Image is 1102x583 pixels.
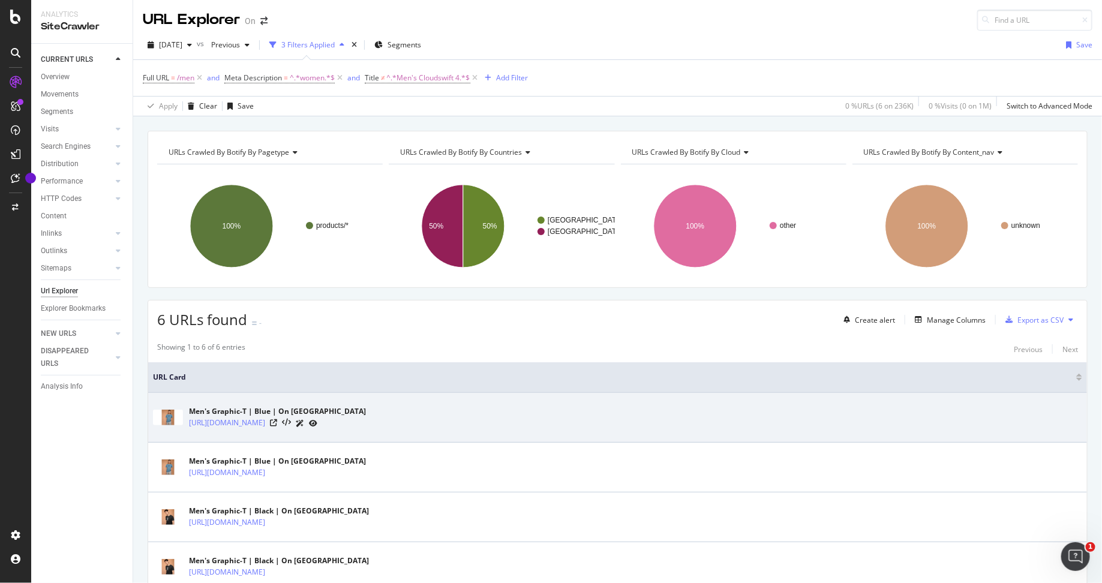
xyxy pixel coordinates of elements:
text: 50% [430,222,444,230]
img: main image [153,410,183,425]
img: main image [153,459,183,475]
img: Equal [252,321,257,325]
svg: A chart. [389,174,615,278]
a: Analysis Info [41,380,124,393]
div: Explorer Bookmarks [41,302,106,315]
button: Previous [1014,342,1043,356]
svg: A chart. [852,174,1079,278]
a: Url Explorer [41,285,124,297]
a: NEW URLS [41,327,112,340]
a: Search Engines [41,140,112,153]
span: Full URL [143,73,169,83]
text: 100% [917,222,936,230]
a: CURRENT URLS [41,53,112,66]
button: Manage Columns [910,312,986,327]
div: CURRENT URLS [41,53,93,66]
div: Overview [41,71,70,83]
a: Explorer Bookmarks [41,302,124,315]
a: URL Inspection [309,417,317,429]
text: 100% [223,222,241,230]
div: Previous [1014,344,1043,354]
div: 0 % Visits ( 0 on 1M ) [929,101,992,111]
a: Visit Online Page [270,419,277,426]
text: 100% [686,222,704,230]
div: Clear [199,101,217,111]
div: Search Engines [41,140,91,153]
div: SiteCrawler [41,20,123,34]
div: Tooltip anchor [25,173,36,184]
span: Title [365,73,379,83]
div: Outlinks [41,245,67,257]
div: NEW URLS [41,327,76,340]
span: /men [177,70,194,86]
img: main image [153,509,183,525]
a: DISAPPEARED URLS [41,345,112,370]
div: Distribution [41,158,79,170]
div: Sitemaps [41,262,71,275]
div: Analytics [41,10,123,20]
div: Men's Graphic-T | Black | On [GEOGRAPHIC_DATA] [189,555,369,566]
div: Segments [41,106,73,118]
button: Clear [183,97,217,116]
a: Performance [41,175,112,188]
a: Inlinks [41,227,112,240]
div: Movements [41,88,79,101]
div: URL Explorer [143,10,240,30]
span: = [171,73,175,83]
svg: A chart. [157,174,383,278]
div: On [245,15,256,27]
h4: URLs Crawled By Botify By content_nav [861,143,1067,162]
a: Outlinks [41,245,112,257]
div: 3 Filters Applied [281,40,335,50]
button: Apply [143,97,178,116]
div: HTTP Codes [41,193,82,205]
div: Switch to Advanced Mode [1007,101,1092,111]
div: 0 % URLs ( 6 on 236K ) [845,101,914,111]
span: 6 URLs found [157,309,247,329]
div: DISAPPEARED URLS [41,345,101,370]
div: Men's Graphic-T | Blue | On [GEOGRAPHIC_DATA] [189,456,366,467]
a: [URL][DOMAIN_NAME] [189,467,265,479]
span: = [284,73,288,83]
div: Visits [41,123,59,136]
h4: URLs Crawled By Botify By pagetype [166,143,372,162]
div: Men's Graphic-T | Black | On [GEOGRAPHIC_DATA] [189,506,369,516]
button: 3 Filters Applied [265,35,349,55]
div: times [349,39,359,51]
div: Url Explorer [41,285,78,297]
text: [GEOGRAPHIC_DATA] [548,227,623,236]
div: arrow-right-arrow-left [260,17,268,25]
div: Add Filter [497,73,529,83]
div: Content [41,210,67,223]
img: main image [153,559,183,575]
span: Previous [206,40,240,50]
button: and [347,72,360,83]
div: Inlinks [41,227,62,240]
span: URL Card [153,372,1073,383]
div: Showing 1 to 6 of 6 entries [157,342,245,356]
span: ^.*Men's Cloudswift 4.*$ [387,70,470,86]
span: 2025 Sep. 20th [159,40,182,50]
span: URLs Crawled By Botify By cloud [632,147,741,157]
button: Switch to Advanced Mode [1002,97,1092,116]
a: [URL][DOMAIN_NAME] [189,516,265,528]
h4: URLs Crawled By Botify By countries [398,143,603,162]
button: and [207,72,220,83]
div: and [347,73,360,83]
a: [URL][DOMAIN_NAME] [189,417,265,429]
button: Next [1062,342,1078,356]
a: [URL][DOMAIN_NAME] [189,566,265,578]
div: Apply [159,101,178,111]
div: Analysis Info [41,380,83,393]
input: Find a URL [977,10,1092,31]
button: Add Filter [481,71,529,85]
button: Save [1061,35,1092,55]
text: other [780,221,796,230]
span: ^.*women.*$ [290,70,335,86]
h4: URLs Crawled By Botify By cloud [630,143,836,162]
button: Create alert [839,310,895,329]
button: [DATE] [143,35,197,55]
